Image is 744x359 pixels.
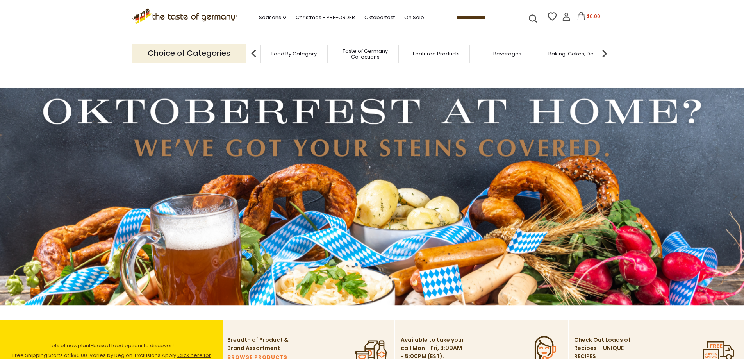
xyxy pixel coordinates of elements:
[259,13,286,22] a: Seasons
[246,46,262,61] img: previous arrow
[587,13,600,20] span: $0.00
[364,13,395,22] a: Oktoberfest
[404,13,424,22] a: On Sale
[572,12,605,23] button: $0.00
[548,51,609,57] a: Baking, Cakes, Desserts
[334,48,396,60] a: Taste of Germany Collections
[296,13,355,22] a: Christmas - PRE-ORDER
[227,336,292,352] p: Breadth of Product & Brand Assortment
[271,51,317,57] a: Food By Category
[78,342,144,349] a: plant-based food options
[132,44,246,63] p: Choice of Categories
[493,51,521,57] a: Beverages
[597,46,612,61] img: next arrow
[413,51,460,57] a: Featured Products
